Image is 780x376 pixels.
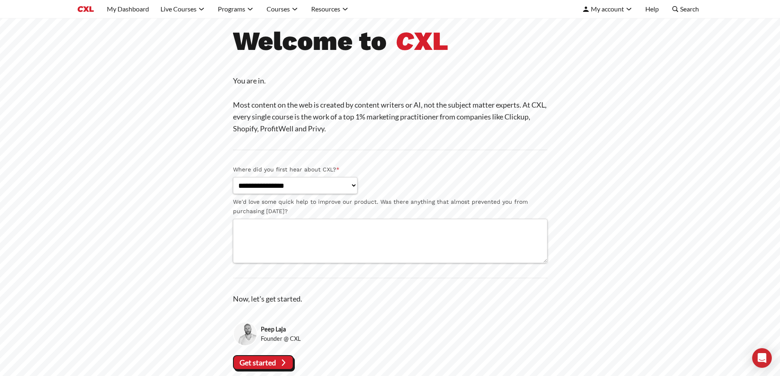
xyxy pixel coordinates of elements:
strong: Peep Laja [261,324,301,334]
p: You are in. Most content on the web is created by content writers or AI, not the subject matter e... [233,75,547,135]
p: Now, let's get started. [233,293,547,305]
vaadin-button: Get started [233,355,294,370]
span: Founder @ CXL [261,334,301,343]
label: Where did you first hear about CXL? [233,165,547,174]
div: Open Intercom Messenger [752,348,772,368]
i: C [396,25,414,56]
b: Welcome to [233,25,387,56]
label: We'd love some quick help to improve our product. Was there anything that almost prevented you fr... [233,197,547,216]
b: XL [396,25,448,56]
img: Peep Laja, Founder @ CXL [233,322,258,347]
